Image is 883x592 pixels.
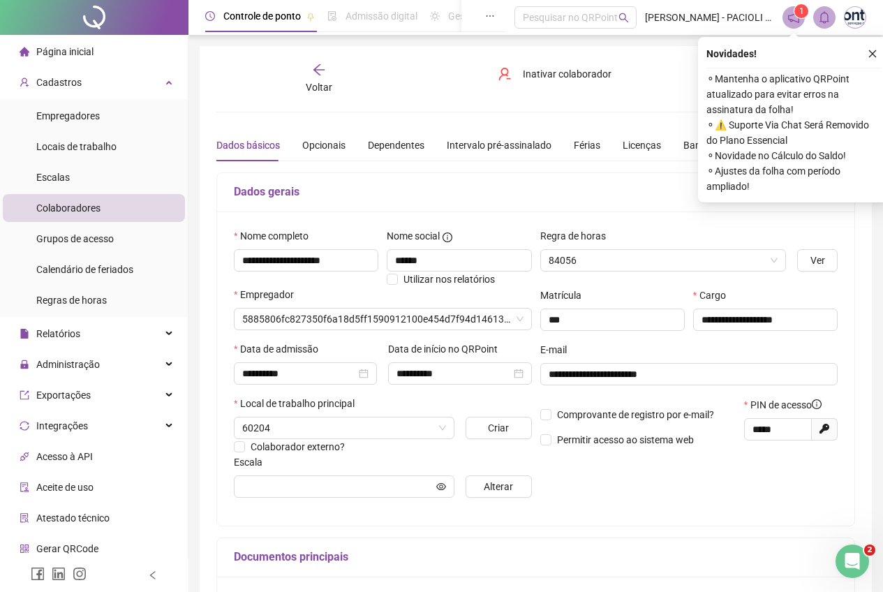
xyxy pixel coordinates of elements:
[706,46,757,61] span: Novidades !
[73,567,87,581] span: instagram
[20,421,29,431] span: sync
[812,399,822,409] span: info-circle
[466,475,532,498] button: Alterar
[836,545,869,578] iframe: Intercom live chat
[388,341,507,357] label: Data de início no QRPoint
[234,396,364,411] label: Local de trabalho principal
[557,434,694,445] span: Permitir acesso ao sistema web
[864,545,875,556] span: 2
[623,138,661,153] div: Licenças
[20,390,29,400] span: export
[20,47,29,57] span: home
[234,287,303,302] label: Empregador
[36,172,70,183] span: Escalas
[540,342,576,357] label: E-mail
[706,163,881,194] span: ⚬ Ajustes da folha com período ampliado!
[36,110,100,121] span: Empregadores
[799,6,804,16] span: 1
[36,328,80,339] span: Relatórios
[36,482,94,493] span: Aceite de uso
[387,228,440,244] span: Nome social
[346,10,417,22] span: Admissão digital
[447,138,551,153] div: Intervalo pré-assinalado
[683,138,751,153] div: Banco de horas
[20,77,29,87] span: user-add
[36,543,98,554] span: Gerar QRCode
[216,138,280,153] div: Dados básicos
[36,420,88,431] span: Integrações
[693,288,735,303] label: Cargo
[148,570,158,580] span: left
[36,295,107,306] span: Regras de horas
[205,11,215,21] span: clock-circle
[306,13,315,21] span: pushpin
[436,482,446,491] span: eye
[52,567,66,581] span: linkedin
[787,11,800,24] span: notification
[242,309,524,330] span: 5885806fc827350f6a18d5ff1590912100e454d7f94d146136013c6aa6c5f143
[234,454,272,470] label: Escala
[540,288,591,303] label: Matrícula
[36,233,114,244] span: Grupos de acesso
[36,512,110,524] span: Atestado técnico
[20,452,29,461] span: api
[242,417,446,438] span: 60204
[549,250,778,271] span: 84056
[488,420,509,436] span: Criar
[36,46,94,57] span: Página inicial
[523,66,611,82] span: Inativar colaborador
[20,544,29,554] span: qrcode
[31,567,45,581] span: facebook
[36,141,117,152] span: Locais de trabalho
[234,341,327,357] label: Data de admissão
[20,360,29,369] span: lock
[818,11,831,24] span: bell
[645,10,774,25] span: [PERSON_NAME] - PACIOLI SERVIÇOS CONTÁBIEIS SOC SIMPLES
[484,479,513,494] span: Alterar
[312,63,326,77] span: arrow-left
[234,228,318,244] label: Nome completo
[487,63,622,85] button: Inativar colaborador
[306,82,332,93] span: Voltar
[251,441,345,452] span: Colaborador externo?
[443,232,452,242] span: info-circle
[403,274,495,285] span: Utilizar nos relatórios
[794,4,808,18] sup: 1
[36,390,91,401] span: Exportações
[20,329,29,339] span: file
[36,451,93,462] span: Acesso à API
[706,148,881,163] span: ⚬ Novidade no Cálculo do Saldo!
[498,67,512,81] span: user-delete
[327,11,337,21] span: file-done
[485,11,495,21] span: ellipsis
[223,10,301,22] span: Controle de ponto
[20,482,29,492] span: audit
[302,138,346,153] div: Opcionais
[706,117,881,148] span: ⚬ ⚠️ Suporte Via Chat Será Removido do Plano Essencial
[466,417,532,439] button: Criar
[868,49,877,59] span: close
[750,397,822,413] span: PIN de acesso
[540,228,615,244] label: Regra de horas
[618,13,629,23] span: search
[234,184,838,200] h5: Dados gerais
[557,409,714,420] span: Comprovante de registro por e-mail?
[36,77,82,88] span: Cadastros
[845,7,866,28] img: 82846
[430,11,440,21] span: sun
[574,138,600,153] div: Férias
[706,71,881,117] span: ⚬ Mantenha o aplicativo QRPoint atualizado para evitar erros na assinatura da folha!
[448,10,519,22] span: Gestão de férias
[810,253,825,268] span: Ver
[36,264,133,275] span: Calendário de feriados
[36,359,100,370] span: Administração
[36,202,101,214] span: Colaboradores
[797,249,838,272] button: Ver
[20,513,29,523] span: solution
[368,138,424,153] div: Dependentes
[234,549,838,565] h5: Documentos principais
